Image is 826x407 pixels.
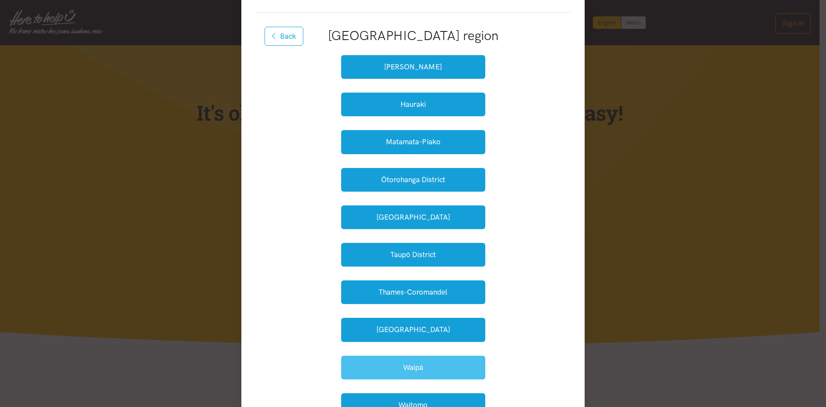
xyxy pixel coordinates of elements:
[341,55,485,79] button: [PERSON_NAME]
[341,243,485,267] button: Taupō District
[341,280,485,304] button: Thames-Coromandel
[341,130,485,154] button: Matamata-Piako
[265,27,303,46] button: Back
[269,27,557,45] h2: [GEOGRAPHIC_DATA] region
[341,93,485,116] button: Hauraki
[341,356,485,379] button: Waipā
[341,318,485,342] button: [GEOGRAPHIC_DATA]
[341,168,485,192] button: Ōtorohanga District
[341,205,485,229] button: [GEOGRAPHIC_DATA]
